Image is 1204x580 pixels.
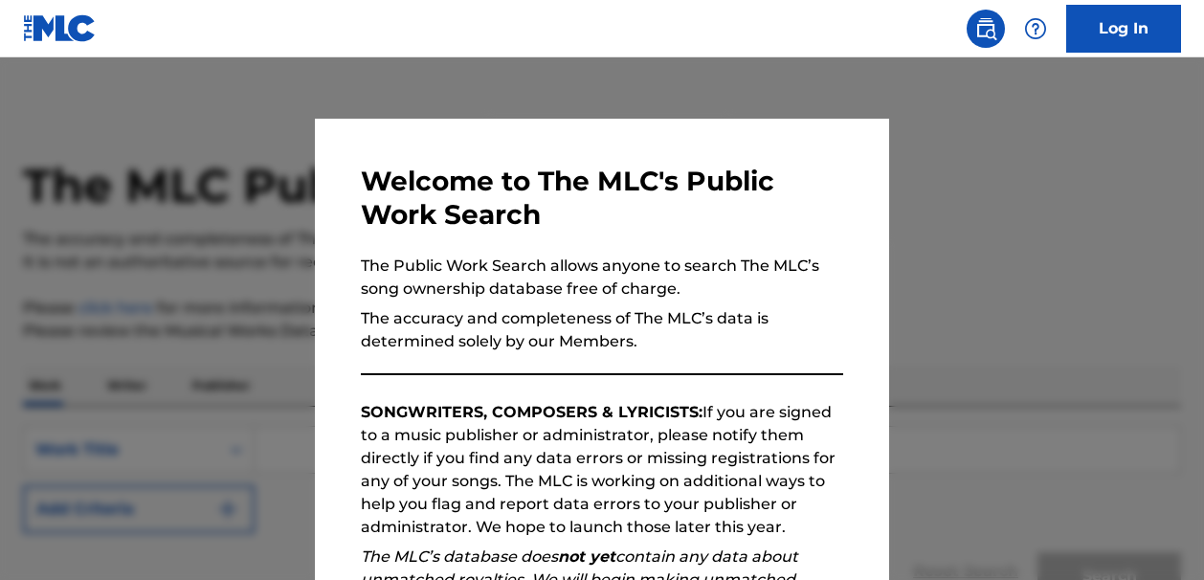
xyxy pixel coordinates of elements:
[361,165,843,232] h3: Welcome to The MLC's Public Work Search
[361,401,843,539] p: If you are signed to a music publisher or administrator, please notify them directly if you find ...
[558,547,615,566] strong: not yet
[967,10,1005,48] a: Public Search
[1016,10,1055,48] div: Help
[361,307,843,353] p: The accuracy and completeness of The MLC’s data is determined solely by our Members.
[1024,17,1047,40] img: help
[23,14,97,42] img: MLC Logo
[361,403,702,421] strong: SONGWRITERS, COMPOSERS & LYRICISTS:
[974,17,997,40] img: search
[361,255,843,301] p: The Public Work Search allows anyone to search The MLC’s song ownership database free of charge.
[1066,5,1181,53] a: Log In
